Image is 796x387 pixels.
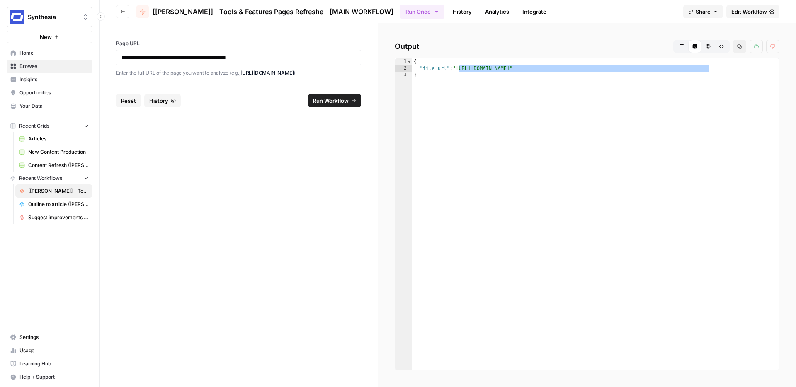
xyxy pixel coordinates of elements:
[153,7,393,17] span: [[PERSON_NAME]] - Tools & Features Pages Refreshe - [MAIN WORKFLOW]
[448,5,477,18] a: History
[7,357,92,370] a: Learning Hub
[7,60,92,73] a: Browse
[19,373,89,381] span: Help + Support
[28,13,78,21] span: Synthesia
[149,97,168,105] span: History
[28,201,89,208] span: Outline to article ([PERSON_NAME]'s fork)
[7,86,92,99] a: Opportunities
[7,344,92,357] a: Usage
[15,198,92,211] a: Outline to article ([PERSON_NAME]'s fork)
[395,58,412,65] div: 1
[15,211,92,224] a: Suggest improvements ([PERSON_NAME]'s edit)
[116,69,361,77] p: Enter the full URL of the page you want to analyze (e.g., )
[15,159,92,172] a: Content Refresh ([PERSON_NAME])
[395,40,779,53] h2: Output
[308,94,361,107] button: Run Workflow
[28,135,89,143] span: Articles
[19,174,62,182] span: Recent Workflows
[696,7,711,16] span: Share
[19,102,89,110] span: Your Data
[136,5,393,18] a: [[PERSON_NAME]] - Tools & Features Pages Refreshe - [MAIN WORKFLOW]
[7,99,92,113] a: Your Data
[19,89,89,97] span: Opportunities
[731,7,767,16] span: Edit Workflow
[313,97,349,105] span: Run Workflow
[28,162,89,169] span: Content Refresh ([PERSON_NAME])
[517,5,551,18] a: Integrate
[726,5,779,18] a: Edit Workflow
[19,360,89,368] span: Learning Hub
[19,334,89,341] span: Settings
[480,5,514,18] a: Analytics
[7,7,92,27] button: Workspace: Synthesia
[395,65,412,72] div: 2
[7,46,92,60] a: Home
[40,33,52,41] span: New
[144,94,181,107] button: History
[28,187,89,195] span: [[PERSON_NAME]] - Tools & Features Pages Refreshe - [MAIN WORKFLOW]
[19,49,89,57] span: Home
[19,122,49,130] span: Recent Grids
[19,76,89,83] span: Insights
[7,120,92,132] button: Recent Grids
[19,347,89,354] span: Usage
[15,145,92,159] a: New Content Production
[19,63,89,70] span: Browse
[240,70,294,76] a: [URL][DOMAIN_NAME]
[116,40,361,47] label: Page URL
[683,5,723,18] button: Share
[10,10,24,24] img: Synthesia Logo
[15,132,92,145] a: Articles
[116,94,141,107] button: Reset
[121,97,136,105] span: Reset
[7,172,92,184] button: Recent Workflows
[28,214,89,221] span: Suggest improvements ([PERSON_NAME]'s edit)
[7,370,92,384] button: Help + Support
[7,73,92,86] a: Insights
[395,72,412,78] div: 3
[407,58,412,65] span: Toggle code folding, rows 1 through 3
[28,148,89,156] span: New Content Production
[7,331,92,344] a: Settings
[400,5,444,19] button: Run Once
[7,31,92,43] button: New
[15,184,92,198] a: [[PERSON_NAME]] - Tools & Features Pages Refreshe - [MAIN WORKFLOW]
